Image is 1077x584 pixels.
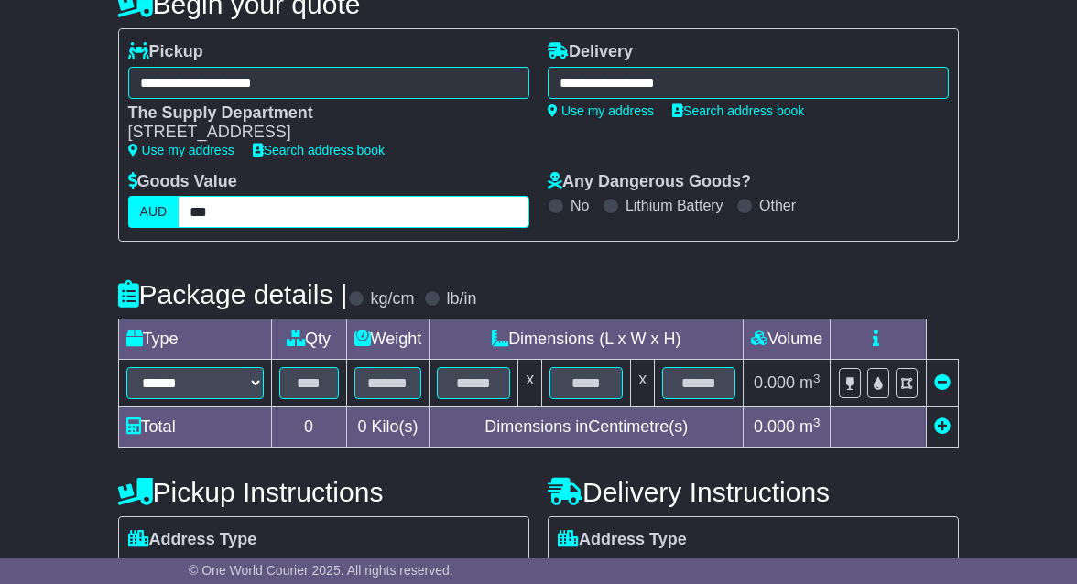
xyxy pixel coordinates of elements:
[118,477,529,507] h4: Pickup Instructions
[759,197,796,214] label: Other
[253,143,385,157] a: Search address book
[128,143,234,157] a: Use my address
[128,123,511,143] div: [STREET_ADDRESS]
[128,530,257,550] label: Address Type
[754,373,795,392] span: 0.000
[800,373,821,392] span: m
[447,289,477,309] label: lb/in
[934,373,951,392] a: Remove this item
[189,563,453,578] span: © One World Courier 2025. All rights reserved.
[346,319,430,360] td: Weight
[518,360,542,407] td: x
[357,417,366,436] span: 0
[665,555,760,583] span: Commercial
[631,360,655,407] td: x
[813,372,821,385] sup: 3
[128,196,179,228] label: AUD
[744,319,831,360] td: Volume
[548,172,751,192] label: Any Dangerous Goods?
[128,555,217,583] span: Residential
[349,555,473,583] span: Air & Sea Depot
[754,417,795,436] span: 0.000
[779,555,903,583] span: Air & Sea Depot
[235,555,331,583] span: Commercial
[548,103,654,118] a: Use my address
[118,407,271,448] td: Total
[571,197,589,214] label: No
[346,407,430,448] td: Kilo(s)
[271,319,346,360] td: Qty
[430,319,744,360] td: Dimensions (L x W x H)
[271,407,346,448] td: 0
[800,417,821,436] span: m
[118,279,348,309] h4: Package details |
[626,197,723,214] label: Lithium Battery
[128,172,237,192] label: Goods Value
[548,477,959,507] h4: Delivery Instructions
[558,555,647,583] span: Residential
[813,416,821,429] sup: 3
[128,103,511,124] div: The Supply Department
[371,289,415,309] label: kg/cm
[558,530,687,550] label: Address Type
[128,42,203,62] label: Pickup
[934,417,951,436] a: Add new item
[430,407,744,448] td: Dimensions in Centimetre(s)
[548,42,633,62] label: Delivery
[118,319,271,360] td: Type
[672,103,804,118] a: Search address book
